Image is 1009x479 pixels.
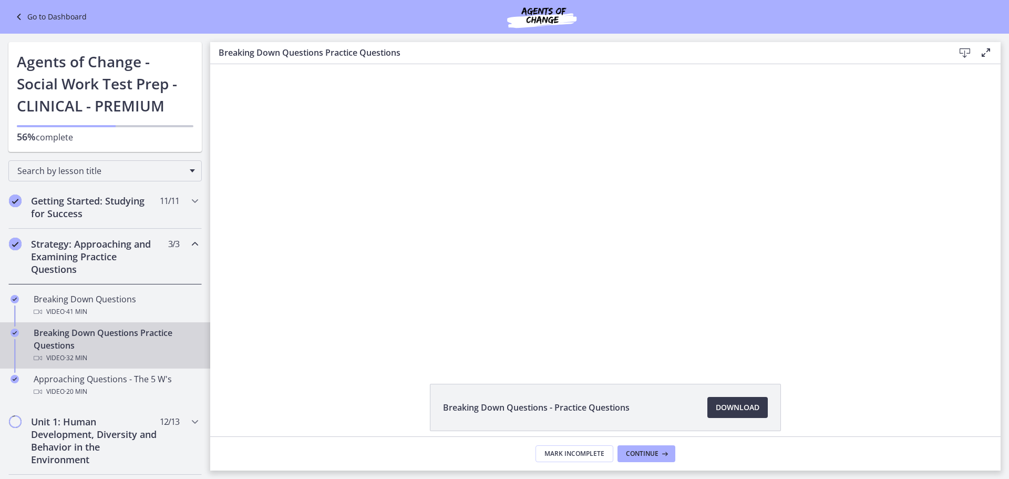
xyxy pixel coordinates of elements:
[11,375,19,383] i: Completed
[34,293,198,318] div: Breaking Down Questions
[65,352,87,364] span: · 32 min
[11,329,19,337] i: Completed
[31,195,159,220] h2: Getting Started: Studying for Success
[160,195,179,207] span: 11 / 11
[31,415,159,466] h2: Unit 1: Human Development, Diversity and Behavior in the Environment
[707,397,768,418] a: Download
[65,305,87,318] span: · 41 min
[34,373,198,398] div: Approaching Questions - The 5 W's
[34,352,198,364] div: Video
[443,401,630,414] span: Breaking Down Questions - Practice Questions
[17,50,193,117] h1: Agents of Change - Social Work Test Prep - CLINICAL - PREMIUM
[9,195,22,207] i: Completed
[11,295,19,303] i: Completed
[34,385,198,398] div: Video
[479,4,605,29] img: Agents of Change
[536,445,613,462] button: Mark Incomplete
[544,450,604,458] span: Mark Incomplete
[716,401,759,414] span: Download
[617,445,675,462] button: Continue
[13,11,87,23] a: Go to Dashboard
[626,450,658,458] span: Continue
[65,385,87,398] span: · 20 min
[168,238,179,250] span: 3 / 3
[8,160,202,181] div: Search by lesson title
[34,327,198,364] div: Breaking Down Questions Practice Questions
[160,415,179,428] span: 12 / 13
[9,238,22,250] i: Completed
[219,46,938,59] h3: Breaking Down Questions Practice Questions
[31,238,159,276] h2: Strategy: Approaching and Examining Practice Questions
[210,64,1001,360] iframe: Video Lesson
[34,305,198,318] div: Video
[17,165,184,177] span: Search by lesson title
[17,130,193,144] p: complete
[17,130,36,143] span: 56%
